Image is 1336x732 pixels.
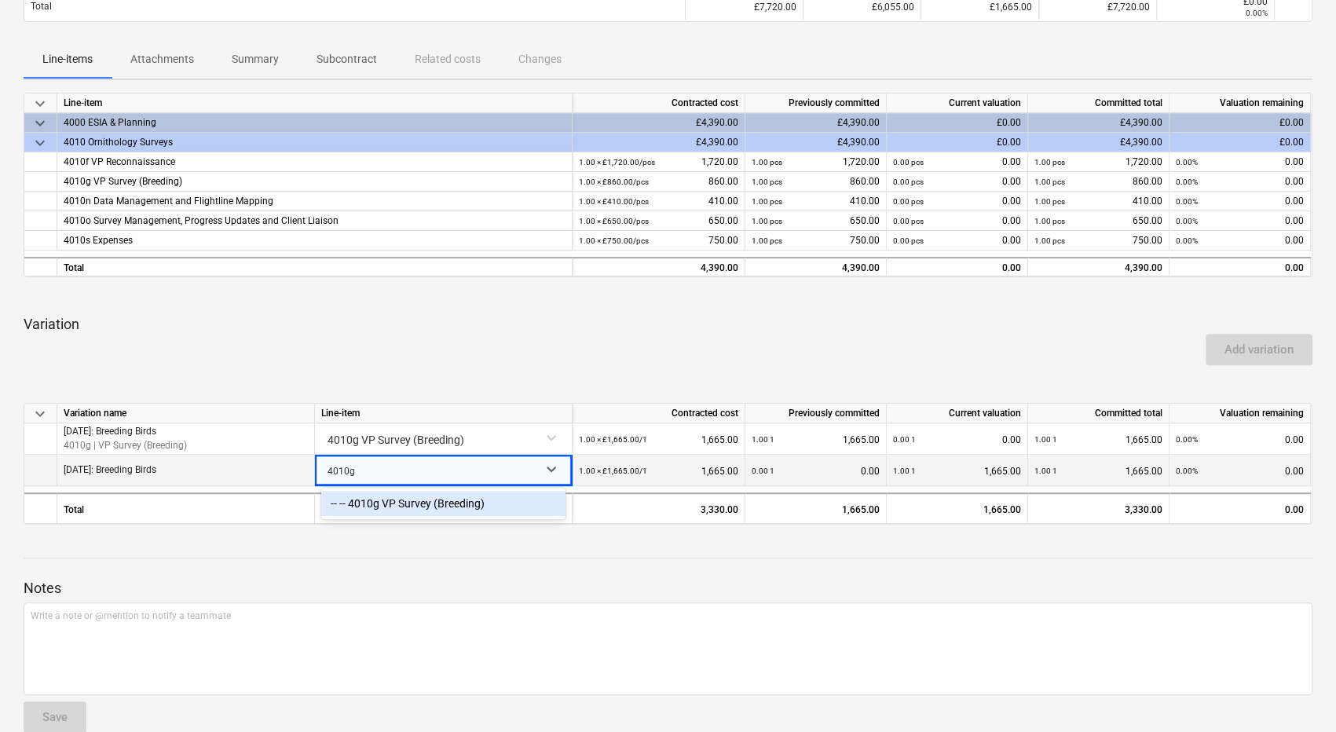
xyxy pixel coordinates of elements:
[752,152,880,172] div: 1,720.00
[1028,93,1169,113] div: Committed total
[573,133,745,152] div: £4,390.00
[893,423,1021,456] div: 0.00
[1169,113,1311,133] div: £0.00
[752,192,880,211] div: 410.00
[579,258,738,278] div: 4,390.00
[57,404,315,423] div: Variation name
[1169,492,1311,524] div: 0.00
[579,192,738,211] div: 410.00
[1176,236,1198,245] small: 0.00%
[1034,152,1162,172] div: 1,720.00
[893,455,1021,487] div: 1,665.00
[579,211,738,231] div: 650.00
[752,236,782,245] small: 1.00 pcs
[64,425,187,438] p: [DATE]: Breeding Birds
[752,197,782,206] small: 1.00 pcs
[57,492,315,524] div: Total
[579,423,738,456] div: 1,665.00
[1176,455,1304,487] div: 0.00
[64,231,566,251] div: 4010s Expenses
[31,114,49,133] span: keyboard_arrow_down
[1176,152,1304,172] div: 0.00
[893,197,924,206] small: 0.00 pcs
[315,404,573,423] div: Line-item
[579,172,738,192] div: 860.00
[1028,404,1169,423] div: Committed total
[64,152,566,172] div: 4010f VP Reconnaissance
[752,158,782,167] small: 1.00 pcs
[579,178,649,186] small: 1.00 × £860.00 / pcs
[1176,217,1198,225] small: 0.00%
[579,467,647,475] small: 1.00 × £1,665.00 / 1
[752,258,880,278] div: 4,390.00
[64,133,566,152] div: 4010 Ornithology Surveys
[1176,197,1198,206] small: 0.00%
[24,315,1312,334] p: Variation
[745,93,887,113] div: Previously committed
[745,113,887,133] div: £4,390.00
[573,93,745,113] div: Contracted cost
[893,192,1021,211] div: 0.00
[1034,467,1057,475] small: 1.00 1
[1034,172,1162,192] div: 860.00
[887,113,1028,133] div: £0.00
[752,231,880,251] div: 750.00
[31,134,49,152] span: keyboard_arrow_down
[1176,435,1198,444] small: 0.00%
[130,51,194,68] p: Attachments
[1257,657,1336,732] iframe: Chat Widget
[579,236,649,245] small: 1.00 × £750.00 / pcs
[1034,455,1162,487] div: 1,665.00
[42,51,93,68] p: Line-items
[1034,435,1057,444] small: 1.00 1
[893,152,1021,172] div: 0.00
[1028,113,1169,133] div: £4,390.00
[1169,404,1311,423] div: Valuation remaining
[752,172,880,192] div: 860.00
[752,467,774,475] small: 0.00 1
[1246,9,1268,17] small: 0.00%
[64,113,566,133] div: 4000 ESIA & Planning
[752,217,782,225] small: 1.00 pcs
[893,158,924,167] small: 0.00 pcs
[1034,178,1065,186] small: 1.00 pcs
[579,435,647,444] small: 1.00 × £1,665.00 / 1
[1176,467,1198,475] small: 0.00%
[579,197,649,206] small: 1.00 × £410.00 / pcs
[893,211,1021,231] div: 0.00
[745,404,887,423] div: Previously committed
[573,404,745,423] div: Contracted cost
[1034,236,1065,245] small: 1.00 pcs
[1169,93,1311,113] div: Valuation remaining
[317,51,377,68] p: Subcontract
[1176,172,1304,192] div: 0.00
[887,93,1028,113] div: Current valuation
[752,178,782,186] small: 1.00 pcs
[893,231,1021,251] div: 0.00
[893,435,916,444] small: 0.00 1
[57,257,573,276] div: Total
[1176,158,1198,167] small: 0.00%
[893,258,1021,278] div: 0.00
[745,492,887,524] div: 1,665.00
[1034,158,1065,167] small: 1.00 pcs
[1034,231,1162,251] div: 750.00
[579,217,649,225] small: 1.00 × £650.00 / pcs
[573,113,745,133] div: £4,390.00
[752,455,880,487] div: 0.00
[1034,197,1065,206] small: 1.00 pcs
[893,236,924,245] small: 0.00 pcs
[893,217,924,225] small: 0.00 pcs
[1028,257,1169,276] div: 4,390.00
[752,211,880,231] div: 650.00
[893,467,916,475] small: 1.00 1
[1034,217,1065,225] small: 1.00 pcs
[1034,423,1162,456] div: 1,665.00
[752,435,774,444] small: 1.00 1
[579,455,738,487] div: 1,665.00
[64,463,156,477] p: [DATE]: Breeding Birds
[579,231,738,251] div: 750.00
[579,152,738,172] div: 1,720.00
[745,133,887,152] div: £4,390.00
